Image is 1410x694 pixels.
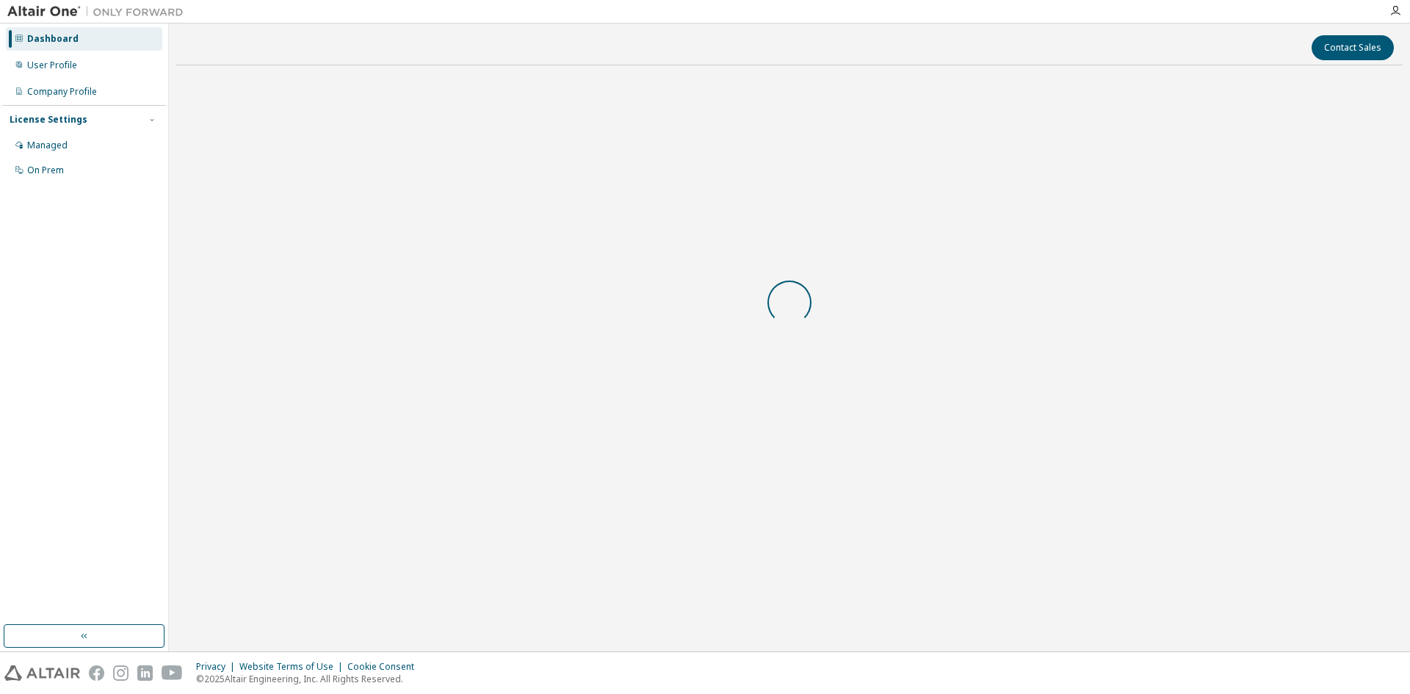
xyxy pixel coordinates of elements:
img: Altair One [7,4,191,19]
img: altair_logo.svg [4,665,80,681]
button: Contact Sales [1312,35,1394,60]
img: youtube.svg [162,665,183,681]
div: License Settings [10,114,87,126]
div: User Profile [27,59,77,71]
div: Cookie Consent [347,661,423,673]
div: Managed [27,140,68,151]
img: facebook.svg [89,665,104,681]
img: instagram.svg [113,665,129,681]
div: Privacy [196,661,239,673]
p: © 2025 Altair Engineering, Inc. All Rights Reserved. [196,673,423,685]
div: Website Terms of Use [239,661,347,673]
img: linkedin.svg [137,665,153,681]
div: On Prem [27,165,64,176]
div: Company Profile [27,86,97,98]
div: Dashboard [27,33,79,45]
